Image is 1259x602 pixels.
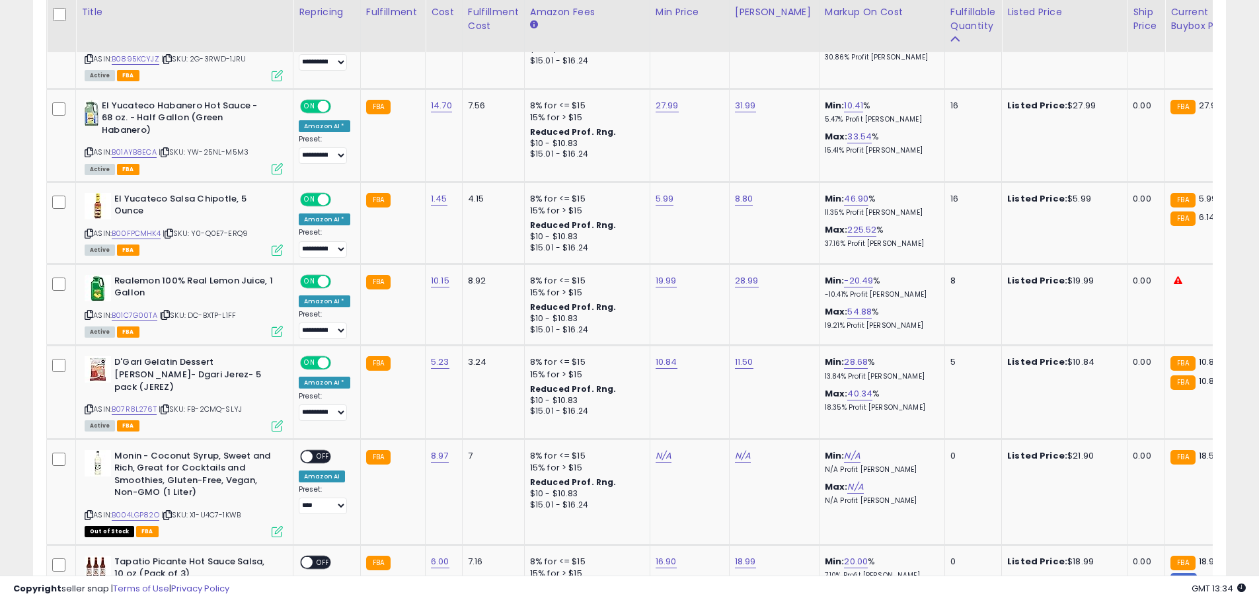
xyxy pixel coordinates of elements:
a: 40.34 [847,387,872,400]
a: 8.80 [735,192,753,206]
b: Max: [825,305,848,318]
a: B0895KCYJZ [112,54,159,65]
div: ASIN: [85,356,283,430]
a: B004LGP82O [112,509,159,521]
div: Fulfillable Quantity [950,5,996,33]
div: ASIN: [85,100,283,173]
div: $10 - $10.83 [530,313,640,324]
div: $15.01 - $16.24 [530,243,640,254]
div: $5.99 [1007,193,1117,205]
div: $10 - $10.83 [530,231,640,243]
div: Preset: [299,392,350,422]
span: ON [301,100,318,112]
div: 8% for <= $15 [530,100,640,112]
div: $27.99 [1007,100,1117,112]
a: 19.99 [656,274,677,287]
small: FBA [1170,375,1195,390]
span: All listings currently available for purchase on Amazon [85,70,115,81]
div: 0 [950,450,991,462]
b: Reduced Prof. Rng. [530,476,617,488]
div: 0.00 [1133,556,1155,568]
div: % [825,224,935,248]
div: % [825,131,935,155]
div: Fulfillment Cost [468,5,519,33]
b: Min: [825,192,845,205]
div: % [825,306,935,330]
span: FBA [117,245,139,256]
div: % [825,100,935,124]
small: FBA [366,100,391,114]
span: FBA [117,70,139,81]
a: 8.97 [431,449,449,463]
div: 0.00 [1133,193,1155,205]
b: Listed Price: [1007,99,1067,112]
div: ASIN: [85,6,283,79]
small: FBA [366,450,391,465]
a: 11.50 [735,356,753,369]
p: N/A Profit [PERSON_NAME] [825,465,935,474]
div: $10 - $10.83 [530,395,640,406]
b: Max: [825,480,848,493]
b: Min: [825,555,845,568]
div: 8% for <= $15 [530,556,640,568]
span: 10.84 [1199,356,1221,368]
a: 1.45 [431,192,447,206]
div: Cost [431,5,457,19]
span: OFF [329,357,350,369]
a: 31.99 [735,99,756,112]
div: % [825,556,935,580]
small: FBA [1170,211,1195,226]
div: 0 [950,556,991,568]
img: 41-hGFsm7iL._SL40_.jpg [85,193,111,219]
div: $19.99 [1007,275,1117,287]
b: Listed Price: [1007,449,1067,462]
div: Amazon AI * [299,377,350,389]
a: 10.41 [844,99,863,112]
a: B07R8L276T [112,404,157,415]
div: $10.84 [1007,356,1117,368]
b: Min: [825,274,845,287]
b: Realemon 100% Real Lemon Juice, 1 Gallon [114,275,275,303]
div: 15% for > $15 [530,205,640,217]
span: 18.96 [1199,555,1220,568]
a: B01C7G00TA [112,310,157,321]
p: 15.41% Profit [PERSON_NAME] [825,146,935,155]
div: [PERSON_NAME] [735,5,814,19]
a: 10.84 [656,356,677,369]
div: Preset: [299,485,350,515]
b: El Yucateco Salsa Chipotle, 5 Ounce [114,193,275,221]
img: 419uq6UjpkL._SL40_.jpg [85,100,98,126]
div: ASIN: [85,275,283,336]
a: Privacy Policy [171,582,229,595]
span: | SKU: YW-25NL-M5M3 [159,147,248,157]
div: Preset: [299,310,350,340]
span: All listings that are currently out of stock and unavailable for purchase on Amazon [85,526,134,537]
div: Preset: [299,135,350,165]
a: 46.90 [844,192,868,206]
p: N/A Profit [PERSON_NAME] [825,496,935,506]
a: 14.70 [431,99,452,112]
div: Preset: [299,41,350,71]
a: 10.15 [431,274,449,287]
b: Reduced Prof. Rng. [530,301,617,313]
img: 41VCXu5taiL._SL40_.jpg [85,356,111,383]
div: 16 [950,193,991,205]
b: Max: [825,130,848,143]
span: OFF [313,451,334,462]
p: 11.35% Profit [PERSON_NAME] [825,208,935,217]
div: Repricing [299,5,355,19]
a: N/A [847,480,863,494]
div: Amazon AI * [299,120,350,132]
a: N/A [735,449,751,463]
p: 30.86% Profit [PERSON_NAME] [825,53,935,62]
span: | SKU: DC-BXTP-L1FF [159,310,236,320]
div: seller snap | | [13,583,229,595]
span: ON [301,357,318,369]
span: All listings currently available for purchase on Amazon [85,420,115,432]
div: 15% for > $15 [530,287,640,299]
div: 15% for > $15 [530,369,640,381]
div: Ship Price [1133,5,1159,33]
div: 5 [950,356,991,368]
div: $15.01 - $16.24 [530,56,640,67]
div: $10 - $10.83 [530,138,640,149]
